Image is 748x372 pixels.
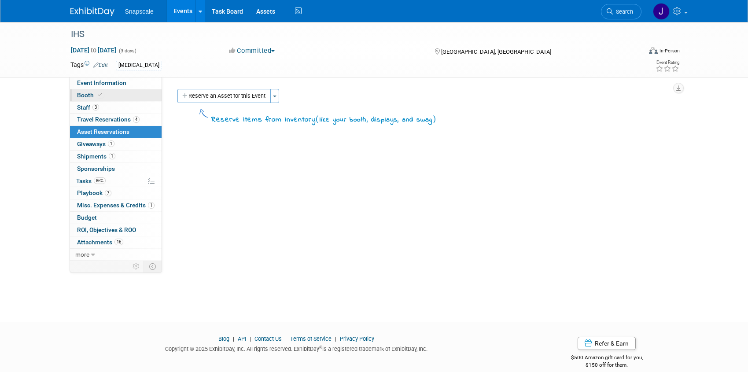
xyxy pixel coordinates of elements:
[283,335,289,342] span: |
[77,153,115,160] span: Shipments
[70,126,162,138] a: Asset Reservations
[94,177,106,184] span: 86%
[211,114,436,125] div: Reserve items from inventory
[77,92,104,99] span: Booth
[177,89,271,103] button: Reserve an Asset for this Event
[77,104,99,111] span: Staff
[77,226,136,233] span: ROI, Objectives & ROO
[70,163,162,175] a: Sponsorships
[77,214,97,221] span: Budget
[114,239,123,245] span: 16
[76,177,106,184] span: Tasks
[231,335,236,342] span: |
[649,47,658,54] img: Format-Inperson.png
[659,48,680,54] div: In-Person
[536,361,678,369] div: $150 off for them.
[70,199,162,211] a: Misc. Expenses & Credits1
[92,104,99,110] span: 3
[218,335,229,342] a: Blog
[129,261,144,272] td: Personalize Event Tab Strip
[70,212,162,224] a: Budget
[70,249,162,261] a: more
[98,92,102,97] i: Booth reservation complete
[319,345,322,350] sup: ®
[89,47,98,54] span: to
[70,236,162,248] a: Attachments16
[108,140,114,147] span: 1
[441,48,551,55] span: [GEOGRAPHIC_DATA], [GEOGRAPHIC_DATA]
[75,251,89,258] span: more
[70,187,162,199] a: Playbook7
[77,140,114,147] span: Giveaways
[77,202,155,209] span: Misc. Expenses & Credits
[320,115,432,125] span: like your booth, displays, and swag
[70,175,162,187] a: Tasks86%
[238,335,246,342] a: API
[340,335,374,342] a: Privacy Policy
[601,4,641,19] a: Search
[70,60,108,70] td: Tags
[70,102,162,114] a: Staff3
[125,8,154,15] span: Snapscale
[133,116,140,123] span: 4
[333,335,339,342] span: |
[70,89,162,101] a: Booth
[77,239,123,246] span: Attachments
[226,46,278,55] button: Committed
[578,337,636,350] a: Refer & Earn
[70,138,162,150] a: Giveaways1
[653,3,670,20] img: Jennifer Benedict
[77,165,115,172] span: Sponsorships
[105,190,111,196] span: 7
[77,79,126,86] span: Event Information
[613,8,633,15] span: Search
[316,114,320,123] span: (
[70,343,523,353] div: Copyright © 2025 ExhibitDay, Inc. All rights reserved. ExhibitDay is a registered trademark of Ex...
[70,7,114,16] img: ExhibitDay
[116,61,162,70] div: [MEDICAL_DATA]
[247,335,253,342] span: |
[77,116,140,123] span: Travel Reservations
[77,128,129,135] span: Asset Reservations
[656,60,679,65] div: Event Rating
[148,202,155,209] span: 1
[93,62,108,68] a: Edit
[70,151,162,162] a: Shipments1
[536,348,678,368] div: $500 Amazon gift card for you,
[68,26,628,42] div: IHS
[290,335,332,342] a: Terms of Service
[144,261,162,272] td: Toggle Event Tabs
[254,335,282,342] a: Contact Us
[590,46,680,59] div: Event Format
[70,224,162,236] a: ROI, Objectives & ROO
[109,153,115,159] span: 1
[432,114,436,123] span: )
[70,77,162,89] a: Event Information
[118,48,136,54] span: (3 days)
[77,189,111,196] span: Playbook
[70,114,162,125] a: Travel Reservations4
[70,46,117,54] span: [DATE] [DATE]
